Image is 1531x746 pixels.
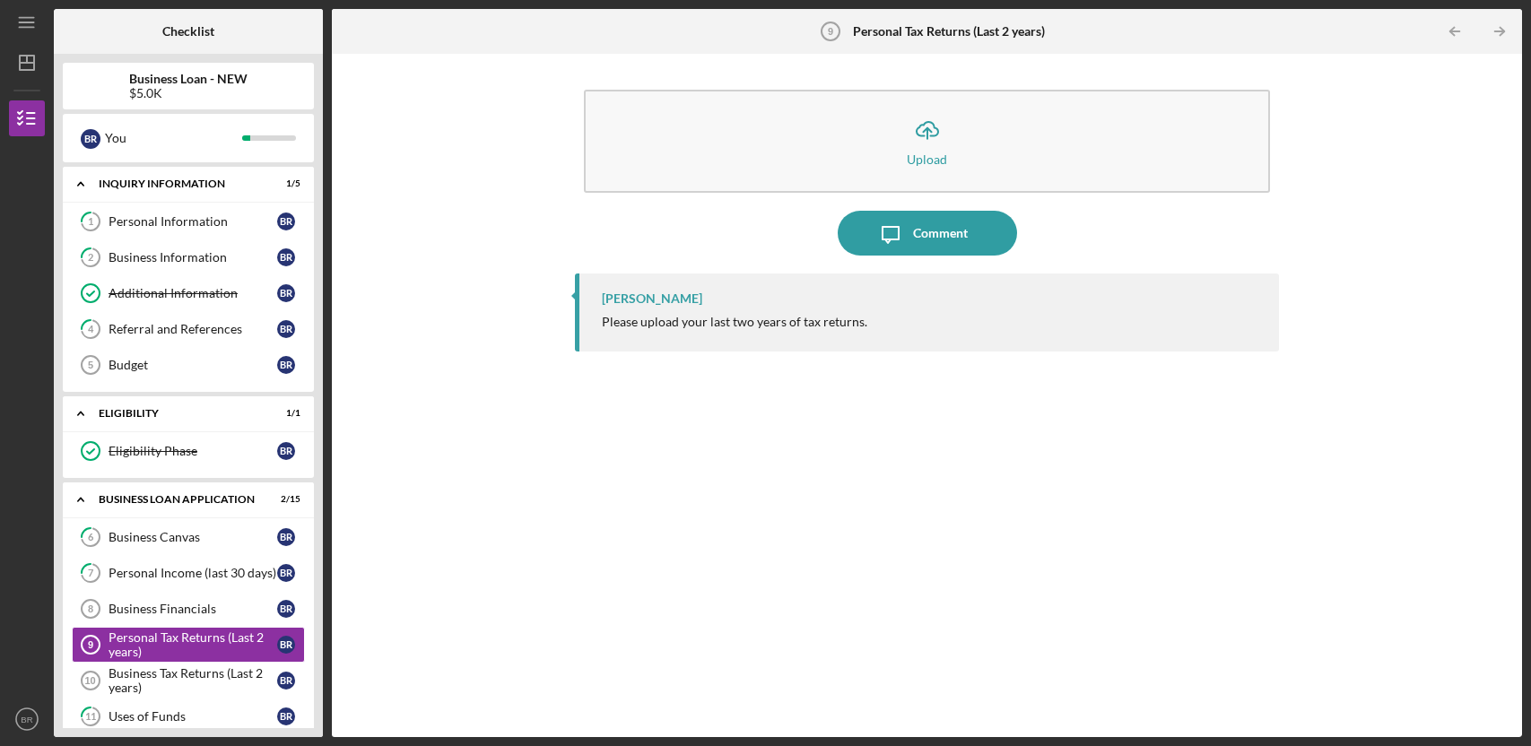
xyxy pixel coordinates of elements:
div: Budget [109,358,277,372]
div: Upload [907,152,947,166]
div: [PERSON_NAME] [602,291,702,306]
tspan: 8 [88,603,93,614]
div: Business Canvas [109,530,277,544]
a: 9Personal Tax Returns (Last 2 years)BR [72,627,305,663]
div: 2 / 15 [268,494,300,505]
div: B R [81,129,100,149]
tspan: 5 [88,360,93,370]
div: B R [277,600,295,618]
button: Upload [584,90,1269,193]
div: B R [277,707,295,725]
text: BR [21,715,32,724]
div: You [105,123,242,153]
a: 7Personal Income (last 30 days)BR [72,555,305,591]
a: Eligibility PhaseBR [72,433,305,469]
div: 1 / 5 [268,178,300,189]
div: Business Information [109,250,277,265]
button: Comment [838,211,1017,256]
div: 1 / 1 [268,408,300,419]
tspan: 4 [88,324,94,335]
div: Business Tax Returns (Last 2 years) [109,666,277,695]
div: B R [277,442,295,460]
tspan: 11 [85,711,96,723]
div: BUSINESS LOAN APPLICATION [99,494,256,505]
div: B R [277,672,295,690]
div: B R [277,248,295,266]
div: Comment [913,211,968,256]
div: B R [277,213,295,230]
div: $5.0K [129,86,248,100]
div: Please upload your last two years of tax returns. [602,315,867,329]
tspan: 2 [88,252,93,264]
a: 6Business CanvasBR [72,519,305,555]
b: Personal Tax Returns (Last 2 years) [853,24,1045,39]
tspan: 10 [84,675,95,686]
b: Business Loan - NEW [129,72,248,86]
tspan: 1 [88,216,93,228]
div: Business Financials [109,602,277,616]
div: Additional Information [109,286,277,300]
a: 1Personal InformationBR [72,204,305,239]
div: B R [277,320,295,338]
a: 2Business InformationBR [72,239,305,275]
a: 4Referral and ReferencesBR [72,311,305,347]
tspan: 9 [828,26,833,37]
tspan: 6 [88,532,94,543]
div: B R [277,528,295,546]
div: Personal Income (last 30 days) [109,566,277,580]
div: Personal Information [109,214,277,229]
div: B R [277,284,295,302]
div: Referral and References [109,322,277,336]
b: Checklist [162,24,214,39]
a: 8Business FinancialsBR [72,591,305,627]
a: 11Uses of FundsBR [72,698,305,734]
div: Personal Tax Returns (Last 2 years) [109,630,277,659]
a: 10Business Tax Returns (Last 2 years)BR [72,663,305,698]
a: Additional InformationBR [72,275,305,311]
button: BR [9,701,45,737]
a: 5BudgetBR [72,347,305,383]
div: B R [277,636,295,654]
tspan: 7 [88,568,94,579]
div: B R [277,564,295,582]
div: Eligibility Phase [109,444,277,458]
div: ELIGIBILITY [99,408,256,419]
div: INQUIRY INFORMATION [99,178,256,189]
tspan: 9 [88,639,93,650]
div: B R [277,356,295,374]
div: Uses of Funds [109,709,277,724]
